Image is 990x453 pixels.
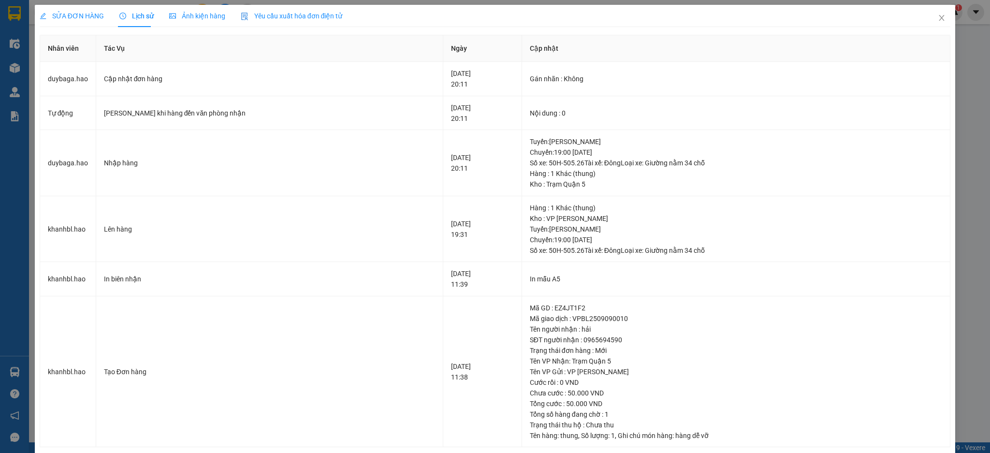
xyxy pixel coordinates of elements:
[522,35,951,62] th: Cập nhật
[530,409,943,420] div: Tổng số hàng đang chờ : 1
[104,224,435,234] div: Lên hàng
[530,420,943,430] div: Trạng thái thu hộ : Chưa thu
[40,130,96,196] td: duybaga.hao
[40,262,96,296] td: khanhbl.hao
[40,196,96,263] td: khanhbl.hao
[119,12,154,20] span: Lịch sử
[40,13,46,19] span: edit
[530,377,943,388] div: Cước rồi : 0 VND
[451,102,514,124] div: [DATE] 20:11
[530,73,943,84] div: Gán nhãn : Không
[40,62,96,96] td: duybaga.hao
[530,356,943,366] div: Tên VP Nhận: Trạm Quận 5
[40,296,96,448] td: khanhbl.hao
[560,432,578,439] span: thung
[104,108,435,118] div: [PERSON_NAME] khi hàng đến văn phòng nhận
[96,35,443,62] th: Tác Vụ
[119,13,126,19] span: clock-circle
[241,13,248,20] img: icon
[530,345,943,356] div: Trạng thái đơn hàng : Mới
[451,268,514,290] div: [DATE] 11:39
[104,73,435,84] div: Cập nhật đơn hàng
[530,324,943,335] div: Tên người nhận : hải
[530,136,943,168] div: Tuyến : [PERSON_NAME] Chuyến: 19:00 [DATE] Số xe: 50H-505.26 Tài xế: Đông Loại xe: Giường nằm 34 chỗ
[451,219,514,240] div: [DATE] 19:31
[169,13,176,19] span: picture
[530,398,943,409] div: Tổng cước : 50.000 VND
[938,14,946,22] span: close
[451,361,514,382] div: [DATE] 11:38
[530,179,943,190] div: Kho : Trạm Quận 5
[443,35,522,62] th: Ngày
[530,430,943,441] div: Tên hàng: , Số lượng: , Ghi chú món hàng:
[104,158,435,168] div: Nhập hàng
[40,35,96,62] th: Nhân viên
[530,388,943,398] div: Chưa cước : 50.000 VND
[530,313,943,324] div: Mã giao dịch : VPBL2509090010
[611,432,615,439] span: 1
[530,274,943,284] div: In mẫu A5
[40,96,96,131] td: Tự động
[530,168,943,179] div: Hàng : 1 Khác (thung)
[40,12,104,20] span: SỬA ĐƠN HÀNG
[530,303,943,313] div: Mã GD : EZ4JT1F2
[928,5,955,32] button: Close
[530,224,943,256] div: Tuyến : [PERSON_NAME] Chuyến: 19:00 [DATE] Số xe: 50H-505.26 Tài xế: Đông Loại xe: Giường nằm 34 chỗ
[451,68,514,89] div: [DATE] 20:11
[169,12,225,20] span: Ảnh kiện hàng
[530,108,943,118] div: Nội dung : 0
[241,12,343,20] span: Yêu cầu xuất hóa đơn điện tử
[104,366,435,377] div: Tạo Đơn hàng
[451,152,514,174] div: [DATE] 20:11
[104,274,435,284] div: In biên nhận
[530,203,943,213] div: Hàng : 1 Khác (thung)
[530,366,943,377] div: Tên VP Gửi : VP [PERSON_NAME]
[530,213,943,224] div: Kho : VP [PERSON_NAME]
[675,432,709,439] span: hàng dễ vỡ
[530,335,943,345] div: SĐT người nhận : 0965694590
